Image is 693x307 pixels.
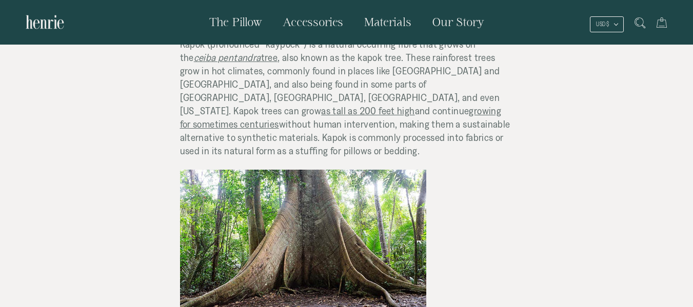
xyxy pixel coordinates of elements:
[364,15,411,28] span: Materials
[261,52,278,63] span: tree
[194,52,278,63] a: ceiba pentandratree
[321,105,415,116] a: as tall as 200 feet high
[26,10,64,34] img: Henrie
[590,16,624,32] button: USD $
[432,15,484,28] span: Our Story
[180,38,476,63] span: Kapok (pronounced “kaypock”) is a natural occurring fibre that grows on the
[180,105,502,130] a: growing for sometimes centuries
[283,15,343,28] span: Accessories
[180,118,510,156] span: without human intervention, making them a sustainable alternative to synthetic materials. Kapok i...
[415,105,469,116] span: and continue
[180,52,500,116] span: , also known as the kapok tree. These rainforest trees grow in hot climates, commonly found in pl...
[194,52,261,63] span: ceiba pentandra
[209,15,262,28] span: The Pillow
